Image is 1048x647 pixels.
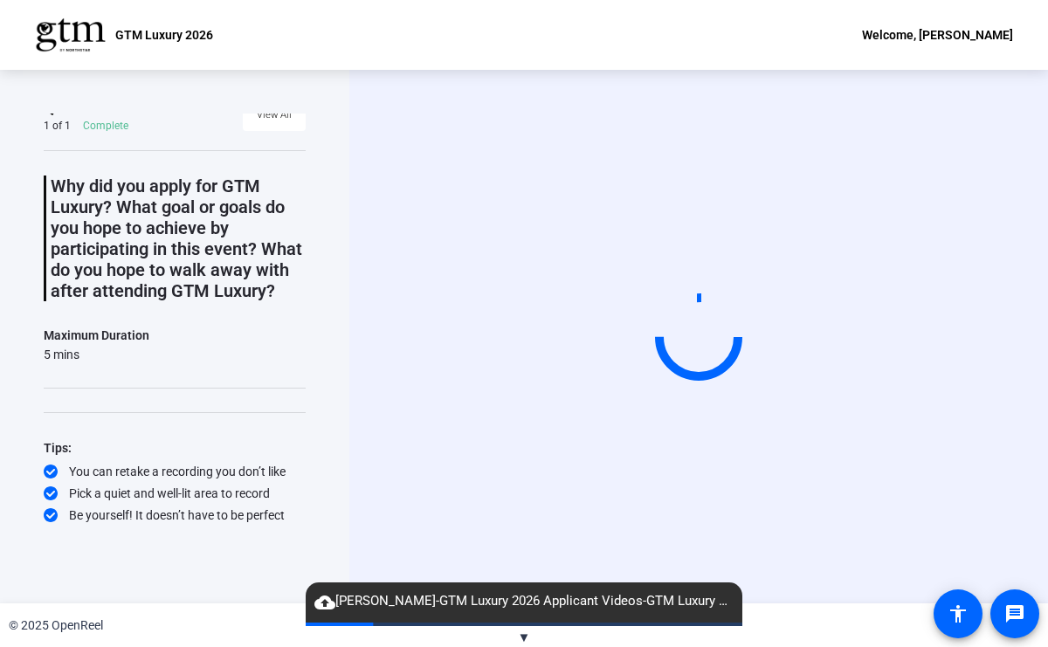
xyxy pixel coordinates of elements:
[35,17,107,52] img: OpenReel logo
[9,616,103,635] div: © 2025 OpenReel
[44,463,306,480] div: You can retake a recording you don’t like
[44,119,71,133] div: 1 of 1
[51,176,306,301] p: Why did you apply for GTM Luxury? What goal or goals do you hope to achieve by participating in t...
[306,591,742,612] span: [PERSON_NAME]-GTM Luxury 2026 Applicant Videos-GTM Luxury 2026-1759932655221-webcam
[862,24,1013,45] div: Welcome, [PERSON_NAME]
[83,119,128,133] div: Complete
[44,506,306,524] div: Be yourself! It doesn’t have to be perfect
[44,437,306,458] div: Tips:
[44,325,149,346] div: Maximum Duration
[243,100,306,131] button: View All
[314,592,335,613] mat-icon: cloud_upload
[257,102,292,128] span: View All
[44,485,306,502] div: Pick a quiet and well-lit area to record
[44,346,149,363] div: 5 mins
[115,24,213,45] p: GTM Luxury 2026
[518,630,531,645] span: ▼
[1004,603,1025,624] mat-icon: message
[948,603,969,624] mat-icon: accessibility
